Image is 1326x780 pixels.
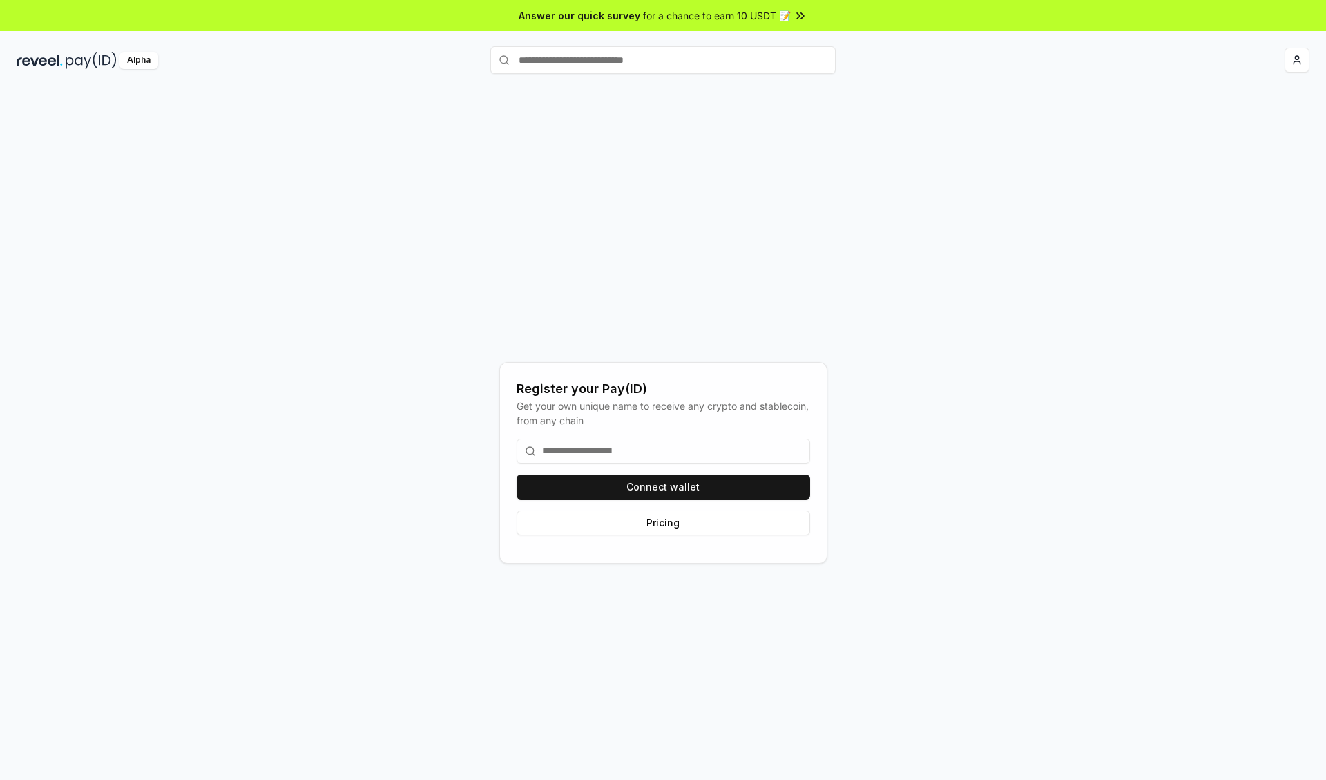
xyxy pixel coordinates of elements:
img: reveel_dark [17,52,63,69]
button: Pricing [517,511,810,535]
img: pay_id [66,52,117,69]
div: Register your Pay(ID) [517,379,810,399]
button: Connect wallet [517,475,810,500]
div: Alpha [119,52,158,69]
span: Answer our quick survey [519,8,640,23]
span: for a chance to earn 10 USDT 📝 [643,8,791,23]
div: Get your own unique name to receive any crypto and stablecoin, from any chain [517,399,810,428]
